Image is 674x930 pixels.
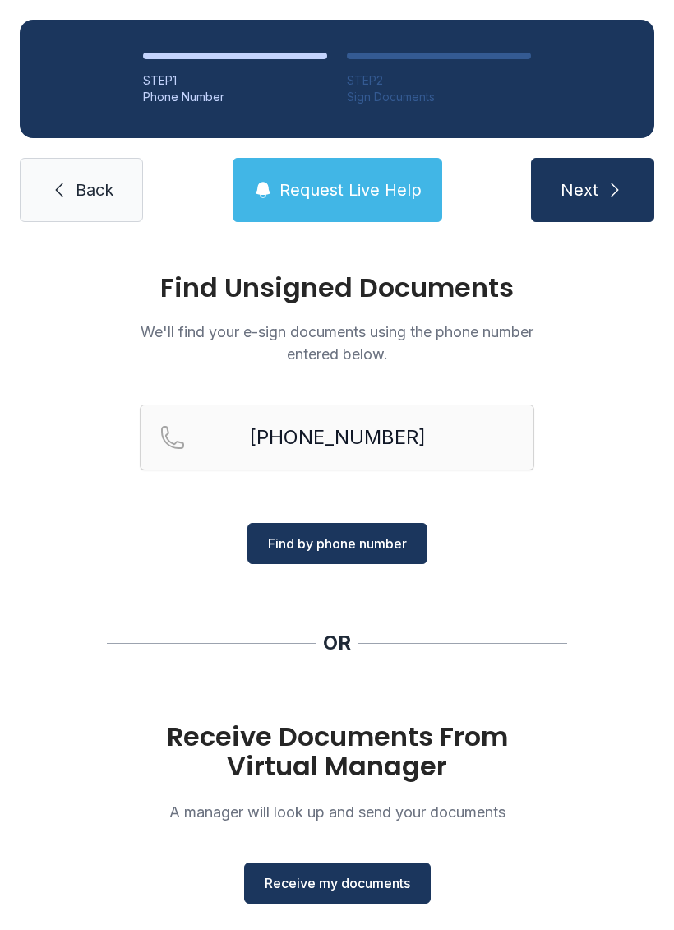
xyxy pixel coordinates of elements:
[140,722,534,781] h1: Receive Documents From Virtual Manager
[347,72,531,89] div: STEP 2
[323,630,351,656] div: OR
[140,801,534,823] p: A manager will look up and send your documents
[347,89,531,105] div: Sign Documents
[143,89,327,105] div: Phone Number
[561,178,598,201] span: Next
[143,72,327,89] div: STEP 1
[140,405,534,470] input: Reservation phone number
[279,178,422,201] span: Request Live Help
[76,178,113,201] span: Back
[140,275,534,301] h1: Find Unsigned Documents
[265,873,410,893] span: Receive my documents
[140,321,534,365] p: We'll find your e-sign documents using the phone number entered below.
[268,534,407,553] span: Find by phone number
